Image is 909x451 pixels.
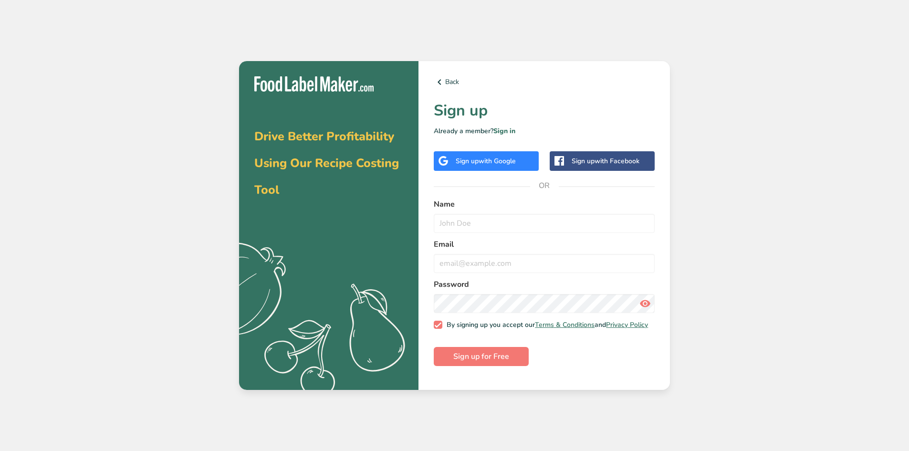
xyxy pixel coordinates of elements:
p: Already a member? [434,126,655,136]
h1: Sign up [434,99,655,122]
input: email@example.com [434,254,655,273]
div: Sign up [572,156,639,166]
label: Password [434,279,655,290]
img: Food Label Maker [254,76,374,92]
button: Sign up for Free [434,347,529,366]
a: Privacy Policy [606,320,648,329]
a: Sign in [493,126,515,136]
span: with Google [479,157,516,166]
input: John Doe [434,214,655,233]
span: OR [530,171,559,200]
span: Sign up for Free [453,351,509,362]
span: By signing up you accept our and [442,321,648,329]
span: Drive Better Profitability Using Our Recipe Costing Tool [254,128,399,198]
label: Name [434,199,655,210]
div: Sign up [456,156,516,166]
label: Email [434,239,655,250]
a: Terms & Conditions [535,320,595,329]
span: with Facebook [595,157,639,166]
a: Back [434,76,655,88]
